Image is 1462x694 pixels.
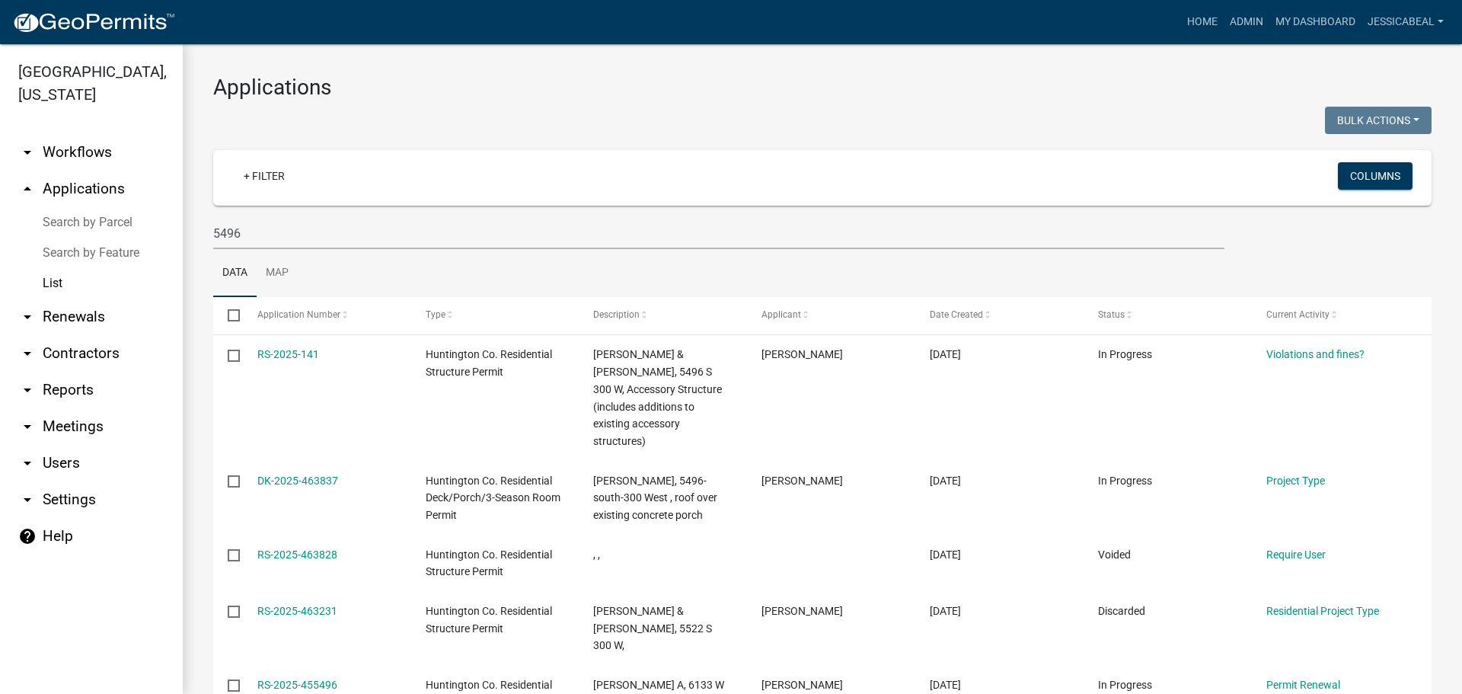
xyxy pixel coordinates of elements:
span: In Progress [1098,679,1152,691]
span: Jason [761,605,843,617]
a: JessicaBeal [1361,8,1450,37]
input: Search for applications [213,218,1224,249]
span: THRIFT, DONALD G & WANDA L, 5522 S 300 W, [593,605,712,652]
a: My Dashboard [1269,8,1361,37]
a: Permit Renewal [1266,679,1340,691]
i: arrow_drop_down [18,308,37,326]
span: Huntington Co. Residential Structure Permit [426,548,552,578]
span: Description [593,309,640,320]
a: Project Type [1266,475,1325,487]
a: RS-2025-463231 [257,605,337,617]
span: 08/14/2025 [930,475,961,487]
span: Voided [1098,548,1131,561]
span: 07/27/2025 [930,679,961,691]
span: Meier, Jason F & Debra K, 5496 S 300 W, Accessory Structure (includes additions to existing acces... [593,348,722,447]
i: arrow_drop_down [18,344,37,363]
span: Discarded [1098,605,1145,617]
span: 08/14/2025 [930,548,961,561]
i: arrow_drop_down [18,417,37,436]
a: Admin [1224,8,1269,37]
a: Map [257,249,298,298]
a: Require User [1266,548,1326,561]
span: 08/14/2025 [930,348,961,360]
datatable-header-cell: Application Number [242,297,410,334]
span: In Progress [1098,475,1152,487]
datatable-header-cell: Type [410,297,579,334]
span: Neil Teusch [761,679,843,691]
h3: Applications [213,75,1432,101]
datatable-header-cell: Applicant [747,297,915,334]
i: arrow_drop_up [18,180,37,198]
datatable-header-cell: Select [213,297,242,334]
span: Current Activity [1266,309,1330,320]
span: Huntington Co. Residential Structure Permit [426,348,552,378]
a: RS-2025-455496 [257,679,337,691]
a: RS-2025-141 [257,348,319,360]
i: arrow_drop_down [18,381,37,399]
i: help [18,527,37,545]
datatable-header-cell: Date Created [915,297,1084,334]
a: Data [213,249,257,298]
span: Type [426,309,445,320]
a: Home [1181,8,1224,37]
span: Date Created [930,309,983,320]
span: 08/13/2025 [930,605,961,617]
button: Columns [1338,162,1413,190]
datatable-header-cell: Description [579,297,747,334]
span: In Progress [1098,348,1152,360]
span: Jason [761,475,843,487]
span: Huntington Co. Residential Structure Permit [426,605,552,635]
button: Bulk Actions [1325,107,1432,134]
a: Residential Project Type [1266,605,1379,617]
i: arrow_drop_down [18,454,37,472]
span: Huntington Co. Residential Deck/Porch/3-Season Room Permit [426,475,560,522]
a: RS-2025-463828 [257,548,337,561]
i: arrow_drop_down [18,143,37,162]
a: + Filter [231,162,297,190]
span: Status [1098,309,1125,320]
datatable-header-cell: Current Activity [1252,297,1420,334]
span: Applicant [761,309,801,320]
span: Kimberly Hostetler [761,348,843,360]
a: Violations and fines? [1266,348,1365,360]
a: DK-2025-463837 [257,475,338,487]
span: Application Number [257,309,340,320]
datatable-header-cell: Status [1084,297,1252,334]
i: arrow_drop_down [18,491,37,509]
span: , , [593,548,600,561]
span: Jason meier, 5496-south-300 West , roof over existing concrete porch [593,475,717,522]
